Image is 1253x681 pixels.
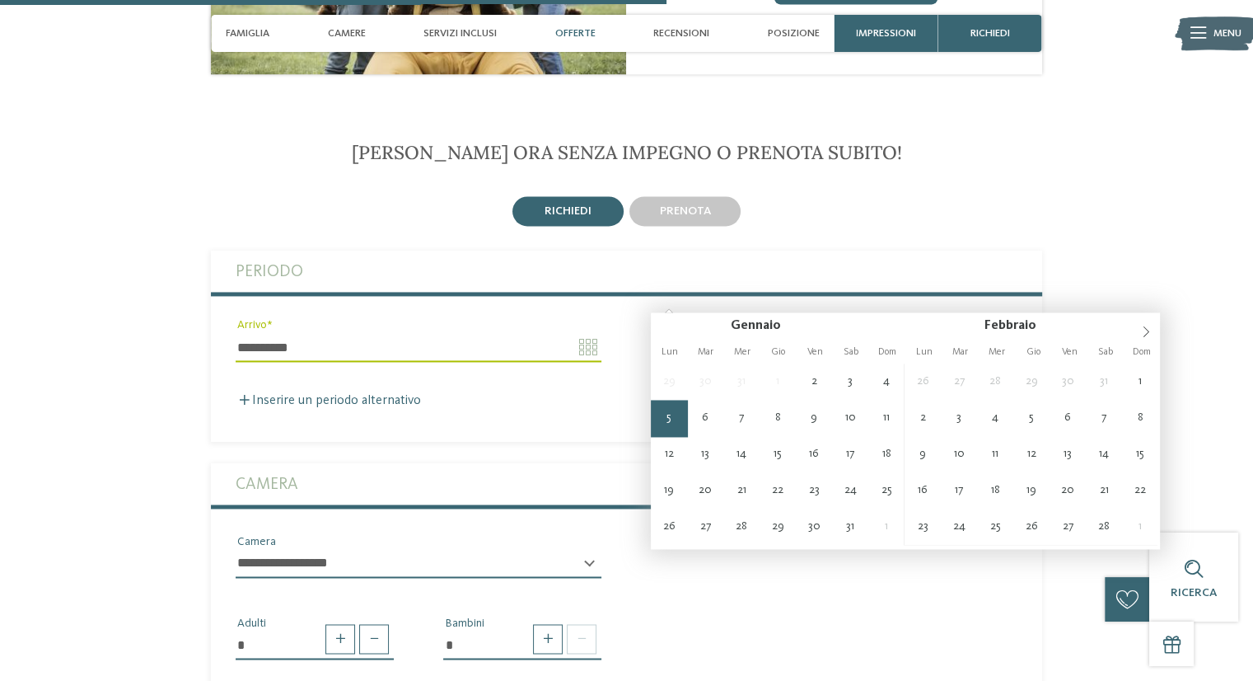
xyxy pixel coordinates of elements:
span: Febbraio 11, 2026 [977,436,1013,472]
span: Gennaio 16, 2026 [796,436,832,472]
span: Gennaio 25, 2026 [868,472,905,509]
span: Febbraio 27, 2026 [1050,509,1086,545]
span: Febbraio 18, 2026 [977,472,1013,509]
span: Gennaio 8, 2026 [760,400,796,436]
span: Gennaio 17, 2026 [832,436,868,472]
span: Febbraio [984,319,1036,332]
span: Gennaio 21, 2026 [723,472,760,509]
label: Periodo [236,251,1017,292]
span: Febbraio 7, 2026 [1086,400,1122,436]
span: prenota [660,205,711,217]
span: Gennaio 12, 2026 [651,436,687,472]
span: Recensioni [653,27,709,40]
span: Ven [797,347,833,357]
span: Febbraio 15, 2026 [1122,436,1158,472]
span: richiedi [970,27,1010,40]
span: Febbraio 4, 2026 [977,400,1013,436]
span: Posizione [768,27,820,40]
span: Gennaio 30, 2026 [796,509,832,545]
span: Febbraio 24, 2026 [941,509,977,545]
span: Gennaio 15, 2026 [760,436,796,472]
span: Servizi inclusi [423,27,497,40]
span: Gennaio 13, 2026 [687,436,723,472]
span: Gennaio 20, 2026 [687,472,723,509]
span: Gennaio 26, 2026 [651,509,687,545]
span: richiedi [545,205,591,217]
span: Gennaio 18, 2026 [868,436,905,472]
span: Gennaio 5, 2026 [651,400,687,436]
span: Gennaio 7, 2026 [723,400,760,436]
span: Febbraio 16, 2026 [905,472,941,509]
span: Febbraio 8, 2026 [1122,400,1158,436]
span: Gennaio 30, 2026 [1050,364,1086,400]
span: Mar [942,347,979,357]
span: Febbraio 10, 2026 [941,436,977,472]
span: Febbraio 20, 2026 [1050,472,1086,509]
span: Gennaio 2, 2026 [796,364,832,400]
label: Inserire un periodo alternativo [236,394,421,407]
span: Dicembre 29, 2025 [651,364,687,400]
span: Dom [869,347,905,357]
span: Gennaio 28, 2026 [977,364,1013,400]
span: Mer [979,347,1015,357]
span: Lun [651,347,687,357]
span: Gennaio 9, 2026 [796,400,832,436]
span: Famiglia [226,27,269,40]
span: Impressioni [856,27,916,40]
span: Mar [688,347,724,357]
input: Year [781,318,830,332]
span: Gennaio 10, 2026 [832,400,868,436]
span: Dicembre 31, 2025 [723,364,760,400]
span: Gennaio 29, 2026 [1013,364,1050,400]
span: Febbraio 28, 2026 [1086,509,1122,545]
span: Dom [1124,347,1160,357]
span: Gennaio 29, 2026 [760,509,796,545]
span: Gennaio 3, 2026 [832,364,868,400]
span: Gennaio [731,319,781,332]
span: Gennaio 31, 2026 [832,509,868,545]
span: Gennaio 26, 2026 [905,364,941,400]
span: Febbraio 1, 2026 [1122,364,1158,400]
span: Gennaio 27, 2026 [941,364,977,400]
span: Febbraio 14, 2026 [1086,436,1122,472]
span: Mer [724,347,760,357]
span: Febbraio 9, 2026 [905,436,941,472]
span: Febbraio 19, 2026 [1013,472,1050,509]
label: Camera [236,463,1017,505]
span: Febbraio 3, 2026 [941,400,977,436]
span: Febbraio 25, 2026 [977,509,1013,545]
span: Febbraio 21, 2026 [1086,472,1122,509]
span: Febbraio 5, 2026 [1013,400,1050,436]
span: Gennaio 11, 2026 [868,400,905,436]
span: Marzo 1, 2026 [1122,509,1158,545]
span: Gennaio 28, 2026 [723,509,760,545]
span: Gio [1015,347,1051,357]
span: Febbraio 13, 2026 [1050,436,1086,472]
span: Gennaio 4, 2026 [868,364,905,400]
span: Gennaio 23, 2026 [796,472,832,509]
span: Gennaio 6, 2026 [687,400,723,436]
span: Febbraio 22, 2026 [1122,472,1158,509]
span: Febbraio 1, 2026 [868,509,905,545]
span: Febbraio 23, 2026 [905,509,941,545]
input: Year [1036,318,1086,332]
span: Febbraio 6, 2026 [1050,400,1086,436]
span: Gennaio 22, 2026 [760,472,796,509]
span: [PERSON_NAME] ora senza impegno o prenota subito! [351,140,901,164]
span: Lun [905,347,942,357]
span: Gennaio 31, 2026 [1086,364,1122,400]
span: Gennaio 27, 2026 [687,509,723,545]
span: Gennaio 14, 2026 [723,436,760,472]
span: Gennaio 19, 2026 [651,472,687,509]
span: Gio [760,347,797,357]
span: Offerte [555,27,596,40]
span: Sab [833,347,869,357]
span: Camere [328,27,366,40]
span: Sab [1087,347,1124,357]
span: Dicembre 30, 2025 [687,364,723,400]
span: Febbraio 26, 2026 [1013,509,1050,545]
span: Ven [1051,347,1087,357]
span: Gennaio 24, 2026 [832,472,868,509]
span: Febbraio 12, 2026 [1013,436,1050,472]
span: Ricerca [1171,587,1217,599]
